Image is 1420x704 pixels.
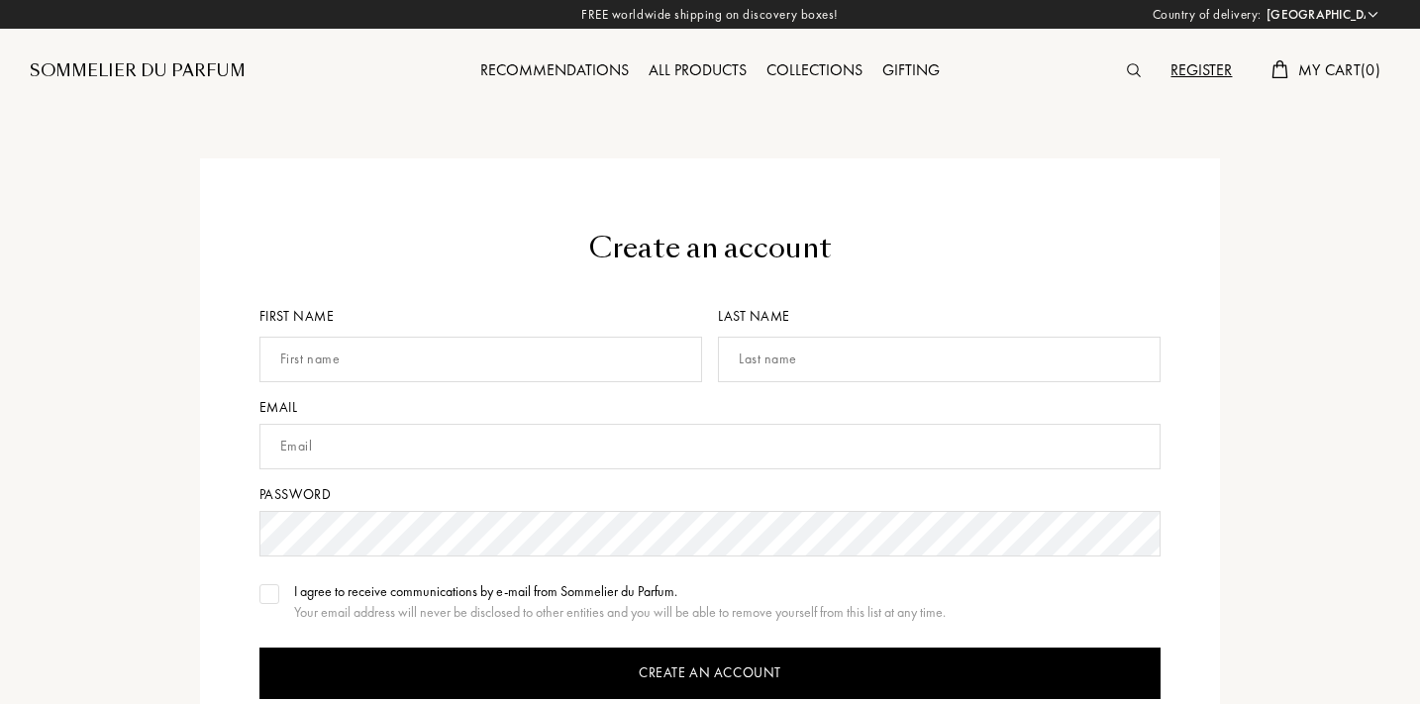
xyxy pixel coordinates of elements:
[1127,63,1141,77] img: search_icn.svg
[470,59,639,80] a: Recommendations
[718,337,1161,382] input: Last name
[259,648,1162,699] input: Create an account
[872,59,950,80] a: Gifting
[259,337,702,382] input: First name
[262,589,276,599] img: valide.svg
[259,424,1162,469] input: Email
[30,59,246,83] a: Sommelier du Parfum
[718,306,1161,327] div: Last name
[639,59,757,80] a: All products
[757,59,872,80] a: Collections
[259,397,1162,418] div: Email
[259,306,710,327] div: First name
[294,581,946,602] div: I agree to receive communications by e-mail from Sommelier du Parfum.
[1161,58,1242,84] div: Register
[757,58,872,84] div: Collections
[1298,59,1380,80] span: My Cart ( 0 )
[1153,5,1262,25] span: Country of delivery:
[259,484,1162,505] div: Password
[1161,59,1242,80] a: Register
[259,228,1162,269] div: Create an account
[1271,60,1287,78] img: cart.svg
[294,602,946,623] div: Your email address will never be disclosed to other entities and you will be able to remove yours...
[639,58,757,84] div: All products
[872,58,950,84] div: Gifting
[470,58,639,84] div: Recommendations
